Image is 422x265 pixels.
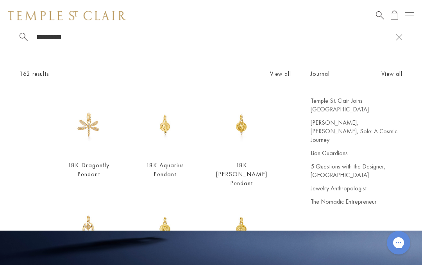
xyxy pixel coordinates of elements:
[311,197,402,206] a: The Nomadic Entrepreneur
[311,69,330,79] span: Journal
[391,11,398,20] a: Open Shopping Bag
[60,199,117,256] img: 18K Horseshoe Pendant
[311,184,402,193] a: Jewelry Anthropologist
[383,228,414,257] iframe: Gorgias live chat messenger
[137,97,194,154] a: 18K Aquarius Pendant18K Aquarius Pendant
[137,199,194,256] img: 18K Cancer Pendant
[311,149,402,158] a: Lion Guardians
[213,97,270,154] a: 18K Leo Pendant18K Leo Pendant
[20,69,49,79] span: 162 results
[216,161,267,187] a: 18K [PERSON_NAME] Pendant
[405,11,414,20] button: Open navigation
[213,97,270,154] img: 18K Leo Pendant
[137,97,194,154] img: 18K Aquarius Pendant
[311,162,402,179] a: 5 Questions with the Designer, [GEOGRAPHIC_DATA]
[311,97,402,114] a: Temple St. Clair Joins [GEOGRAPHIC_DATA]
[68,161,109,178] a: 18K Dragonfly Pendant
[213,199,270,256] a: 18K Taurus Pendant18K Taurus Pendant
[137,199,194,256] a: 18K Cancer Pendant18K Cancer Pendant
[60,97,117,154] img: 18K Dragonfly Pendant
[60,199,117,256] a: 18K Horseshoe Pendant18K Horseshoe Pendant
[8,11,126,20] img: Temple St. Clair
[146,161,184,178] a: 18K Aquarius Pendant
[213,199,270,256] img: 18K Taurus Pendant
[376,11,384,20] a: Search
[270,70,291,78] a: View all
[381,70,402,78] a: View all
[311,118,402,144] a: [PERSON_NAME], [PERSON_NAME], Sole: A Cosmic Journey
